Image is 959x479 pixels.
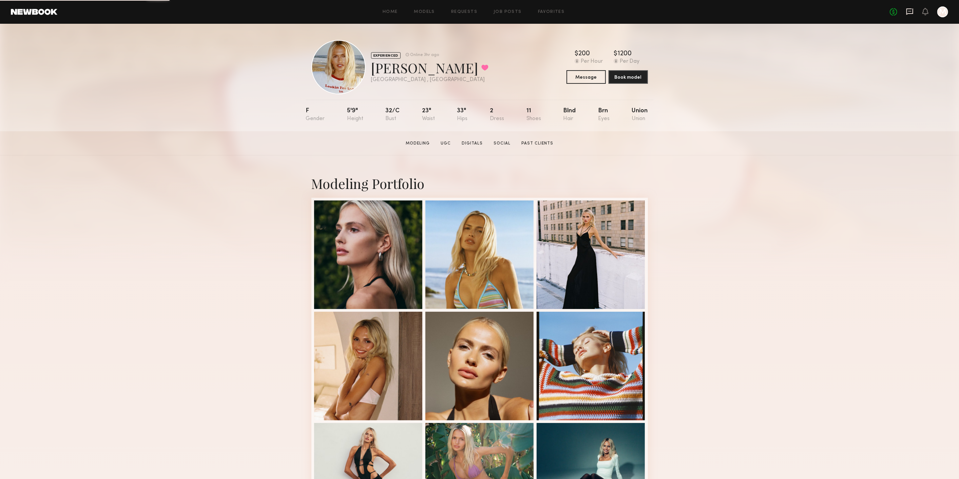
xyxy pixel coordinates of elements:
[575,51,578,57] div: $
[563,108,576,122] div: Blnd
[459,140,485,147] a: Digitals
[410,53,439,57] div: Online 3hr ago
[609,70,648,84] button: Book model
[538,10,565,14] a: Favorites
[371,77,488,83] div: [GEOGRAPHIC_DATA] , [GEOGRAPHIC_DATA]
[347,108,363,122] div: 5'9"
[457,108,468,122] div: 33"
[371,52,401,59] div: EXPERIENCED
[311,174,648,192] div: Modeling Portfolio
[519,140,556,147] a: Past Clients
[383,10,398,14] a: Home
[451,10,477,14] a: Requests
[567,70,606,84] button: Message
[491,140,513,147] a: Social
[306,108,325,122] div: F
[632,108,648,122] div: Union
[598,108,610,122] div: Brn
[414,10,435,14] a: Models
[617,51,632,57] div: 1200
[578,51,590,57] div: 200
[494,10,522,14] a: Job Posts
[371,59,488,77] div: [PERSON_NAME]
[403,140,433,147] a: Modeling
[386,108,400,122] div: 32/c
[937,6,948,17] a: M
[490,108,504,122] div: 2
[438,140,454,147] a: UGC
[422,108,435,122] div: 23"
[526,108,541,122] div: 11
[581,59,603,65] div: Per Hour
[620,59,639,65] div: Per Day
[614,51,617,57] div: $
